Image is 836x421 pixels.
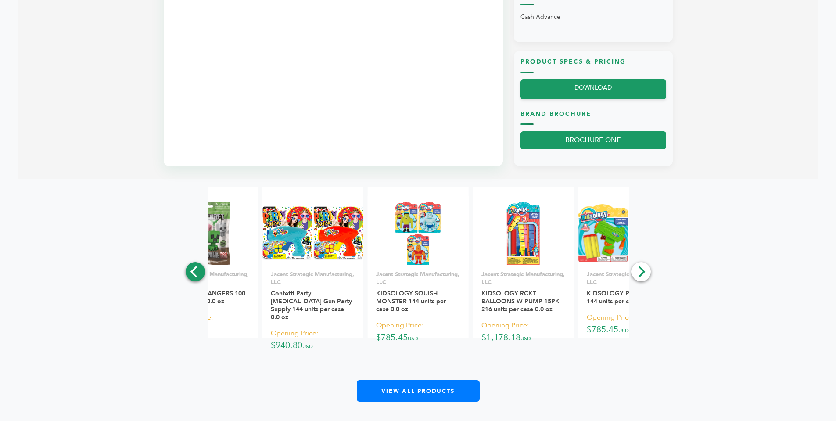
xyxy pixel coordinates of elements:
a: MINECRAFT HANGERS 100 units per case 0.0 oz [165,289,245,306]
span: Opening Price: [587,312,634,324]
a: View All Products [357,380,480,402]
img: Confetti Party Poppers Gun Party Supply 144 units per case 0.0 oz [262,206,363,260]
span: USD [520,335,531,342]
h3: Product Specs & Pricing [520,58,666,73]
span: USD [618,327,629,334]
img: KIDSOLOGY RCKT BALLOONS W PUMP 15PK 216 units per case 0.0 oz [506,202,540,265]
span: Opening Price: [376,320,423,331]
img: MINECRAFT HANGERS 100 units per case 0.0 oz [184,202,230,265]
p: Jacent Strategic Manufacturing, LLC [271,270,354,286]
a: KIDSOLOGY SQUISH MONSTER 144 units per case 0.0 oz [376,289,446,313]
span: USD [408,335,418,342]
a: BROCHURE ONE [520,131,666,149]
button: Next [631,262,651,281]
p: $940.80 [271,327,354,353]
h3: Brand Brochure [520,110,666,125]
span: USD [302,343,313,350]
span: Opening Price: [481,320,529,331]
a: DOWNLOAD [520,79,666,99]
span: Opening Price: [271,327,318,339]
p: Jacent Strategic Manufacturing, LLC [165,270,249,286]
img: KIDSOLOGY POWER SHOT 144 units per case 0.0 oz [578,204,679,262]
a: Confetti Party [MEDICAL_DATA] Gun Party Supply 144 units per case 0.0 oz [271,289,352,321]
p: Jacent Strategic Manufacturing, LLC [376,270,459,286]
p: Cash Advance [520,10,666,25]
p: $1,178.18 [481,319,565,345]
p: $785.45 [376,319,459,345]
a: KIDSOLOGY RCKT BALLOONS W PUMP 15PK 216 units per case 0.0 oz [481,289,560,313]
a: KIDSOLOGY POWER SHOT 144 units per case 0.0 oz [587,289,667,306]
p: $661.82 [165,311,249,337]
p: Jacent Strategic Manufacturing, LLC [481,270,565,286]
p: Jacent Strategic Manufacturing, LLC [587,270,670,286]
button: Previous [186,262,205,281]
img: KIDSOLOGY SQUISH MONSTER 144 units per case 0.0 oz [395,202,441,265]
p: $785.45 [587,311,670,337]
span: USD [197,327,208,334]
span: Opening Price: [165,312,213,324]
